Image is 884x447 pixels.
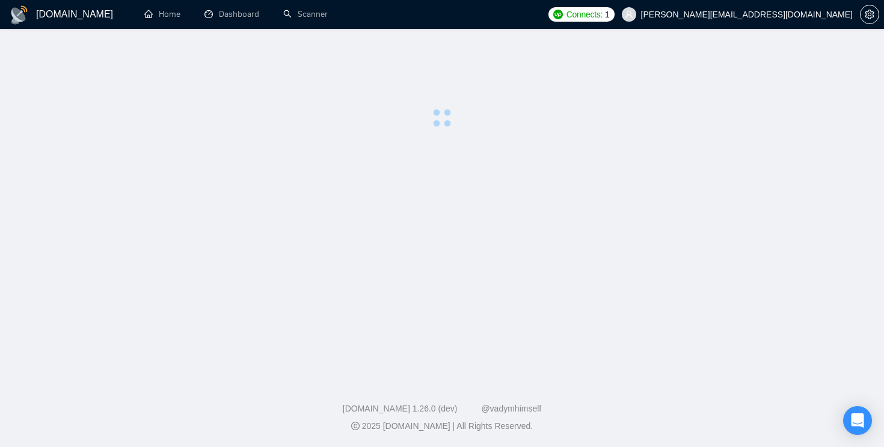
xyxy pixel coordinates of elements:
[605,8,610,21] span: 1
[625,10,633,19] span: user
[860,10,879,19] a: setting
[10,420,874,433] div: 2025 [DOMAIN_NAME] | All Rights Reserved.
[283,9,328,19] a: searchScanner
[843,406,872,435] div: Open Intercom Messenger
[553,10,563,19] img: upwork-logo.png
[481,404,541,413] a: @vadymhimself
[204,9,259,19] a: dashboardDashboard
[343,404,458,413] a: [DOMAIN_NAME] 1.26.0 (dev)
[144,9,180,19] a: homeHome
[351,422,360,430] span: copyright
[10,5,29,25] img: logo
[860,5,879,24] button: setting
[566,8,603,21] span: Connects:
